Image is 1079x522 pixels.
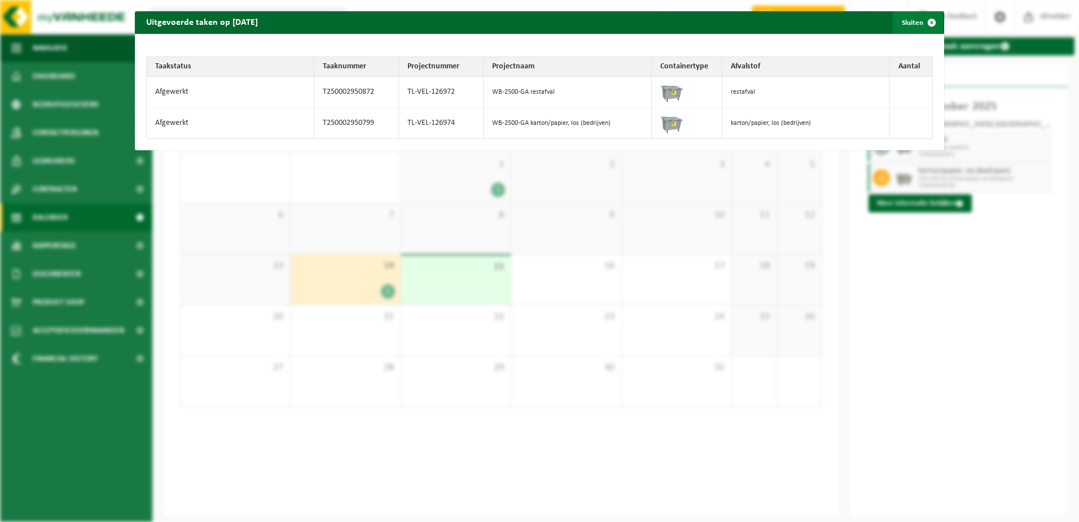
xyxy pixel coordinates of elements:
[399,77,484,108] td: TL-VEL-126972
[660,80,683,102] img: WB-2500-GAL-GY-01
[147,57,314,77] th: Taakstatus
[893,11,943,34] button: Sluiten
[652,57,722,77] th: Containertype
[314,57,399,77] th: Taaknummer
[399,57,484,77] th: Projectnummer
[484,77,651,108] td: WB-2500-GA restafval
[314,77,399,108] td: T250002950872
[314,108,399,138] td: T250002950799
[484,57,651,77] th: Projectnaam
[147,108,314,138] td: Afgewerkt
[722,77,890,108] td: restafval
[135,11,269,33] h2: Uitgevoerde taken op [DATE]
[660,111,683,133] img: WB-2500-GAL-GY-01
[890,57,932,77] th: Aantal
[722,57,890,77] th: Afvalstof
[484,108,651,138] td: WB-2500-GA karton/papier, los (bedrijven)
[147,77,314,108] td: Afgewerkt
[722,108,890,138] td: karton/papier, los (bedrijven)
[399,108,484,138] td: TL-VEL-126974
